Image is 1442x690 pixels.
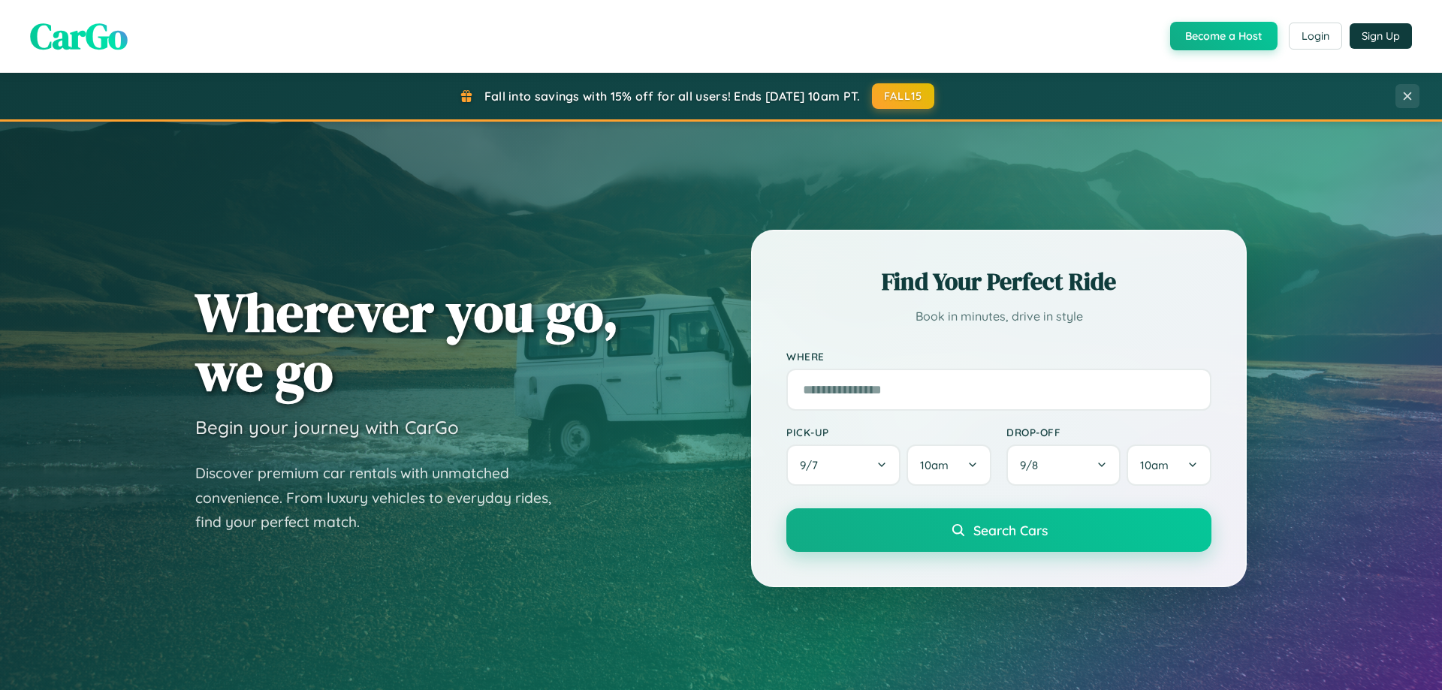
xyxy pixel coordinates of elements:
[786,350,1211,363] label: Where
[786,265,1211,298] h2: Find Your Perfect Ride
[786,426,991,438] label: Pick-up
[1006,444,1121,486] button: 9/8
[800,458,825,472] span: 9 / 7
[786,508,1211,552] button: Search Cars
[786,306,1211,327] p: Book in minutes, drive in style
[1140,458,1169,472] span: 10am
[973,522,1048,538] span: Search Cars
[1289,23,1342,50] button: Login
[907,444,991,486] button: 10am
[1006,426,1211,438] label: Drop-off
[1170,22,1278,50] button: Become a Host
[1127,444,1211,486] button: 10am
[1350,23,1412,49] button: Sign Up
[195,282,619,401] h1: Wherever you go, we go
[195,461,571,535] p: Discover premium car rentals with unmatched convenience. From luxury vehicles to everyday rides, ...
[30,11,128,61] span: CarGo
[786,444,900,486] button: 9/7
[195,416,459,438] h3: Begin your journey with CarGo
[1020,458,1045,472] span: 9 / 8
[872,83,935,109] button: FALL15
[484,89,861,104] span: Fall into savings with 15% off for all users! Ends [DATE] 10am PT.
[920,458,949,472] span: 10am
